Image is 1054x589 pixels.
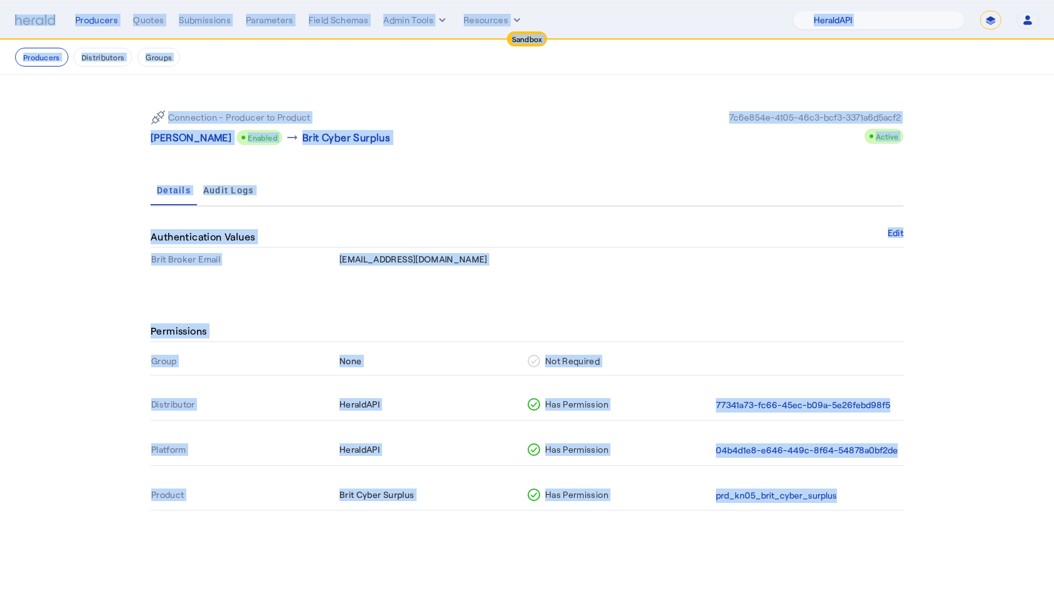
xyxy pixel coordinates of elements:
span: Enabled [248,133,277,142]
button: 04b4d1e8-e646-449c-8f64-54878a0bf2de [716,443,898,458]
button: Distributors [73,48,133,67]
div: Submissions [179,14,231,26]
button: internal dropdown menu [383,14,449,26]
p: [PERSON_NAME] [151,130,232,145]
button: Groups [137,48,180,67]
th: Group [151,347,339,375]
img: Herald Logo [15,14,55,26]
div: 7c6e854e-4105-46c3-bcf3-3371a6d5acf2 [727,111,903,124]
th: Product [151,481,339,511]
h4: Permissions [151,323,211,338]
div: Field Schemas [309,14,369,26]
th: Platform [151,436,339,465]
div: Sandbox [507,31,548,46]
th: Brit Cyber Surplus [339,481,527,511]
mat-icon: arrow_right_alt [285,130,300,145]
button: Resources dropdown menu [464,14,523,26]
span: Details [157,186,191,195]
div: Has Permission [528,443,710,456]
th: None [339,347,527,375]
span: Audit Logs [203,186,254,195]
button: Edit [888,229,903,237]
div: Quotes [133,14,164,26]
div: Producers [75,14,118,26]
div: Not Required [528,355,710,367]
span: [EMAIL_ADDRESS][DOMAIN_NAME] [339,254,487,264]
button: prd_kn05_brit_cyber_surplus [716,489,837,503]
p: Connection - Producer to Product [168,111,311,124]
p: Brit Cyber Surplus [302,130,390,145]
span: Active [876,132,898,141]
div: Has Permission [528,489,710,501]
th: Brit Broker Email [151,248,339,271]
h4: Authentication Values [151,229,260,244]
th: Distributor [151,391,339,420]
th: HeraldAPI [339,391,527,420]
button: Producers [15,48,68,67]
div: Parameters [246,14,294,26]
th: HeraldAPI [339,436,527,465]
button: 77341a73-fc66-45ec-b09a-5e26febd98f5 [716,398,890,413]
div: Has Permission [528,398,710,411]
